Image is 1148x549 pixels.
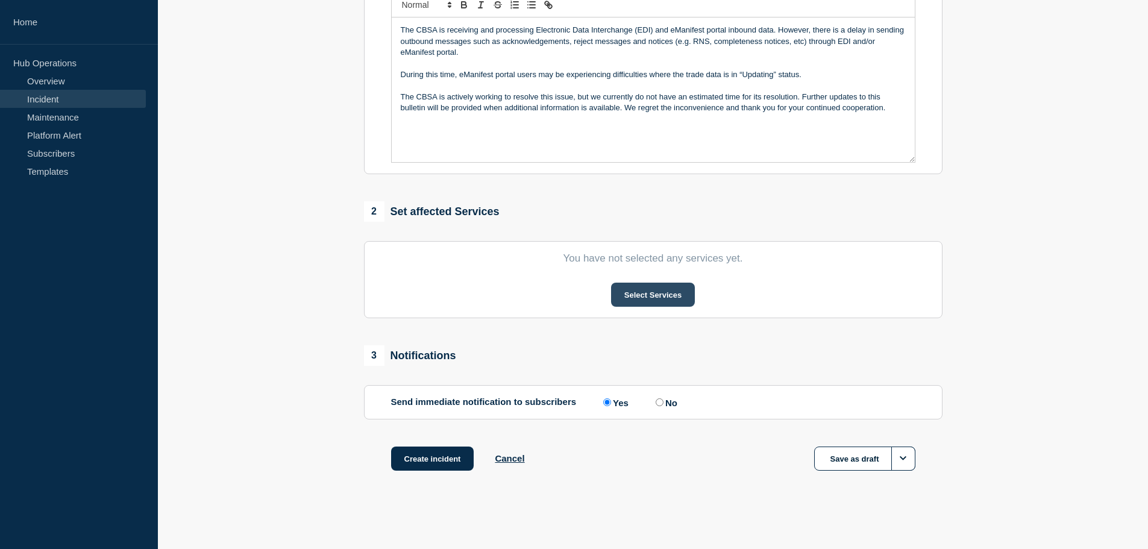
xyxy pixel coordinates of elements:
[391,253,915,265] p: You have not selected any services yet.
[364,345,384,366] span: 3
[364,345,456,366] div: Notifications
[391,447,474,471] button: Create incident
[401,92,906,114] p: The CBSA is actively working to resolve this issue, but we currently do not have an estimated tim...
[364,201,500,222] div: Set affected Services
[814,447,915,471] button: Save as draft
[603,398,611,406] input: Yes
[891,447,915,471] button: Options
[392,17,915,162] div: Message
[391,397,577,408] p: Send immediate notification to subscribers
[495,453,524,463] button: Cancel
[364,201,384,222] span: 2
[611,283,695,307] button: Select Services
[600,397,629,408] label: Yes
[401,69,906,80] p: During this time, eManifest portal users may be experiencing difficulties where the trade data is...
[401,25,906,58] p: The CBSA is receiving and processing Electronic Data Interchange (EDI) and eManifest portal inbou...
[656,398,663,406] input: No
[391,397,915,408] div: Send immediate notification to subscribers
[653,397,677,408] label: No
